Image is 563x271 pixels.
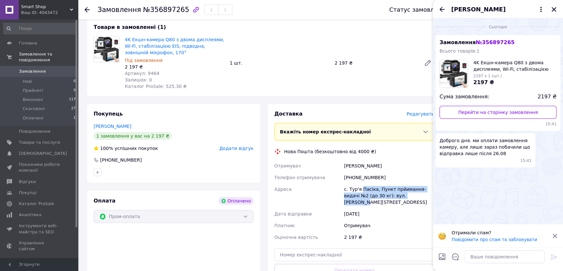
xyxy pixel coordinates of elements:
button: Назад [438,6,446,13]
span: Нові [23,79,32,84]
span: Дата відправки [274,211,312,216]
div: [PHONE_NUMBER] [99,157,142,163]
div: 2 197 ₴ [343,231,436,243]
span: Адреса [274,187,292,192]
div: 12.08.2025 [436,23,560,30]
span: 27 [71,106,76,112]
div: Статус замовлення [389,6,449,13]
img: 4K Екшн-камера Q80 з двома дисплеями, Wi-Fi, стабілізацією EIS, підводна, зовнішній мікрофон, 170° [94,37,119,62]
span: Виконані [23,97,43,103]
div: Оплачено [218,197,254,205]
span: Гаманець компанії [19,257,60,269]
div: 2 197 ₴ [125,64,225,70]
span: 2197 ₴ [538,93,556,101]
button: Відкрити шаблони відповідей [451,253,460,261]
div: 1 замовлення у вас на 2 197 ₴ [94,132,172,140]
span: Отримувач [274,163,301,168]
img: :face_with_monocle: [438,232,446,240]
span: Прийняті [23,88,43,93]
span: Під замовлення [125,58,163,63]
span: № 356897265 [476,39,514,45]
span: Показники роботи компанії [19,162,60,173]
span: Скасовані [23,106,45,112]
span: №356897265 [143,6,189,14]
div: [PERSON_NAME] [343,160,436,172]
span: Замовлення [19,68,46,74]
span: 4K Екшн-камера Q80 з двома дисплеями, Wi-Fi, стабілізацією EIS, підводна, зовнішній мікрофон, 170° [473,59,556,72]
span: Оціночна вартість [274,235,318,240]
input: Номер експрес-накладної [274,248,434,261]
a: Перейти на сторінку замовлення [439,106,556,119]
span: Сума замовлення: [439,93,489,101]
span: Покупець [94,111,123,117]
span: Редагувати [407,111,434,117]
div: 1 шт. [227,58,332,68]
span: Оплачені [23,115,43,121]
span: 100% [100,146,113,151]
span: [PERSON_NAME] [451,5,505,14]
div: Повернутися назад [85,6,90,13]
span: Smart Shop [21,4,70,10]
span: Відгуки [19,179,36,185]
div: Нова Пошта (безкоштовно від 4000 ₴) [282,148,378,155]
span: Головна [19,40,37,46]
div: Отримувач [343,220,436,231]
img: 6754232499_w1000_h1000_4k-ekshn-kamera-q80.jpg [440,60,468,88]
span: Товари та послуги [19,140,60,145]
span: Повідомлення [19,129,50,134]
span: Оплата [94,198,115,204]
input: Пошук [3,23,76,34]
span: Сьогодні [486,24,510,30]
span: Доброго дня. ми оплати замовлення камеру, але лише зараз побачили що відправка лише після 26.08 [439,137,531,157]
div: [PHONE_NUMBER] [343,172,436,183]
span: Артикул: 9464 [125,71,159,76]
div: Ваш ID: 4043472 [21,10,78,16]
span: 0 [73,88,76,93]
span: 0 [73,79,76,84]
a: 4K Екшн-камера Q80 з двома дисплеями, Wi-Fi, стабілізацією EIS, підводна, зовнішній мікрофон, 170° [125,37,224,55]
span: Інструменти веб-майстра та SEO [19,223,60,235]
span: Каталог ProSale [19,201,54,207]
span: 2197 ₴ [473,79,494,85]
span: Доставка [274,111,303,117]
span: Замовлення [98,6,141,14]
div: [DATE] [343,208,436,220]
span: Вкажіть номер експрес-накладної [280,129,371,134]
p: Отримали спам? [452,229,548,236]
span: Додати відгук [219,146,254,151]
span: [DEMOGRAPHIC_DATA] [19,151,67,156]
div: 2 197 ₴ [332,58,419,68]
span: Замовлення [439,39,515,45]
span: Залишок: 0 [125,77,152,82]
div: с. Тур'я Пасіка, Пункт прйимання-видачі №2 (до 30 кг): вул. [PERSON_NAME][STREET_ADDRESS] [343,183,436,208]
span: 15:41 12.08.2025 [520,158,532,164]
span: Каталог ProSale: 525.30 ₴ [125,84,187,89]
span: Платник [274,223,295,228]
a: [PERSON_NAME] [94,124,131,129]
div: успішних покупок [94,145,158,152]
span: Телефон отримувача [274,175,325,180]
a: Редагувати [421,56,434,69]
span: Замовлення та повідомлення [19,51,78,63]
span: Аналітика [19,212,41,218]
span: Товари в замовленні (1) [94,24,166,30]
button: [PERSON_NAME] [451,5,545,14]
button: Повідомити про спам та заблокувати [452,237,537,242]
span: 15:41 12.08.2025 [439,121,556,127]
button: Закрити [550,6,558,13]
span: 2197 x 1 (шт.) [473,74,502,78]
span: Покупці [19,190,36,196]
span: 1 [73,115,76,121]
span: Управління сайтом [19,240,60,252]
span: 117 [69,97,76,103]
span: Всього товарів: 1 [439,48,479,54]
